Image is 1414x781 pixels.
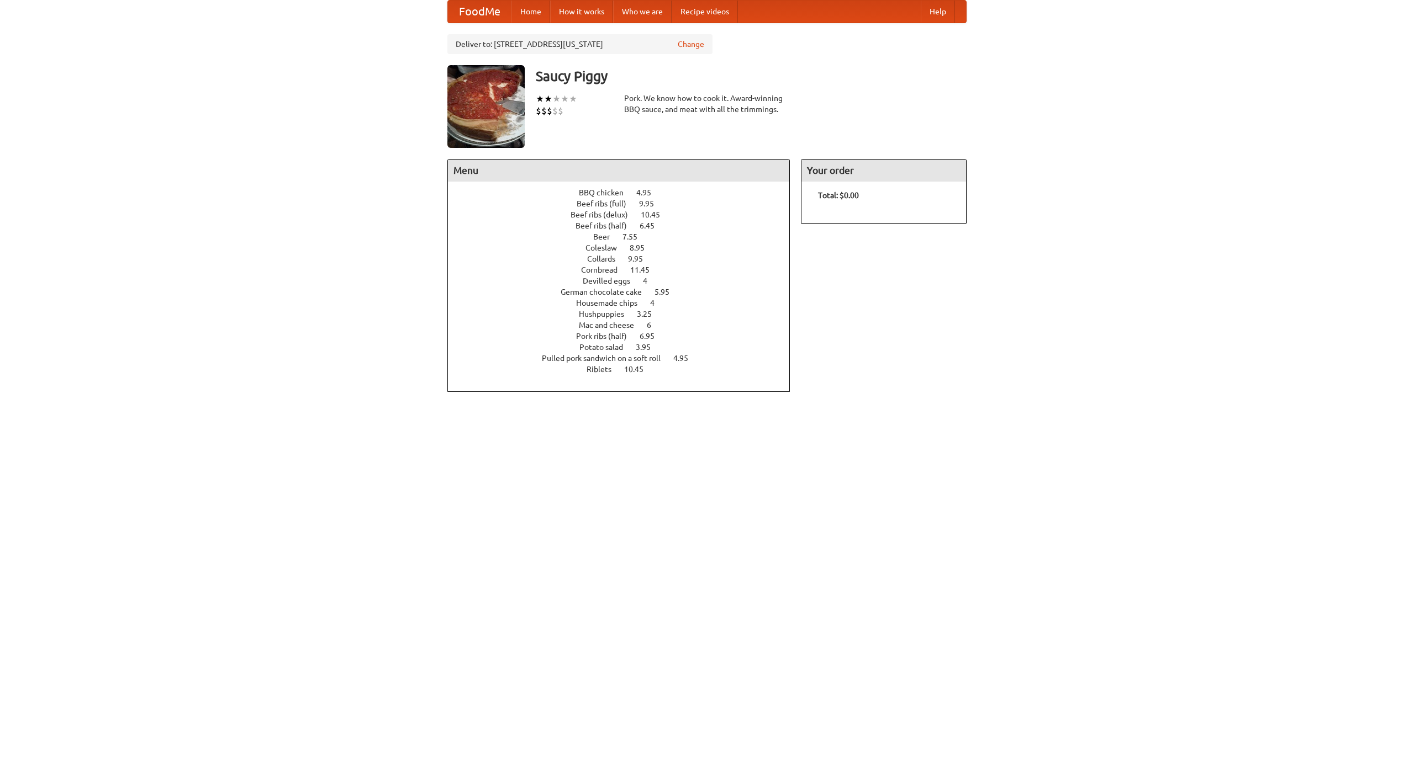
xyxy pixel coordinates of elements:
a: Beef ribs (half) 6.45 [576,221,675,230]
h3: Saucy Piggy [536,65,967,87]
a: Cornbread 11.45 [581,265,670,274]
a: Collards 9.95 [587,254,663,263]
a: Mac and cheese 6 [579,321,672,330]
span: 9.95 [639,199,665,208]
span: 10.45 [624,365,655,374]
li: $ [552,105,558,117]
span: Beef ribs (full) [577,199,637,208]
span: Mac and cheese [579,321,645,330]
div: Pork. We know how to cook it. Award-winning BBQ sauce, and meat with all the trimmings. [624,93,790,115]
a: Who we are [613,1,672,23]
a: Pork ribs (half) 6.95 [576,332,675,341]
a: Recipe videos [672,1,738,23]
a: Help [921,1,955,23]
span: Beef ribs (delux) [571,210,639,219]
span: Riblets [587,365,622,374]
a: Home [511,1,550,23]
span: Devilled eggs [583,277,641,285]
span: 5.95 [655,288,680,296]
a: Housemade chips 4 [576,299,675,307]
span: 10.45 [641,210,671,219]
span: Coleslaw [585,243,628,252]
li: ★ [552,93,561,105]
span: Beef ribs (half) [576,221,638,230]
span: Beer [593,232,621,241]
a: How it works [550,1,613,23]
b: Total: $0.00 [818,191,859,200]
span: Pork ribs (half) [576,332,638,341]
a: FoodMe [448,1,511,23]
span: Hushpuppies [579,310,635,318]
span: 4 [650,299,666,307]
span: Housemade chips [576,299,648,307]
a: Coleslaw 8.95 [585,243,665,252]
div: Deliver to: [STREET_ADDRESS][US_STATE] [447,34,713,54]
li: $ [547,105,552,117]
a: Beef ribs (full) 9.95 [577,199,674,208]
li: ★ [536,93,544,105]
span: 4.95 [673,354,699,363]
li: ★ [544,93,552,105]
li: ★ [561,93,569,105]
a: Pulled pork sandwich on a soft roll 4.95 [542,354,709,363]
a: Beer 7.55 [593,232,658,241]
span: 7.55 [622,232,648,241]
span: BBQ chicken [579,188,635,197]
a: Beef ribs (delux) 10.45 [571,210,680,219]
li: $ [558,105,563,117]
span: Collards [587,254,626,263]
a: Devilled eggs 4 [583,277,668,285]
span: 3.25 [637,310,663,318]
span: 3.95 [636,343,662,352]
span: 6.45 [640,221,666,230]
span: 4 [643,277,658,285]
a: Hushpuppies 3.25 [579,310,672,318]
span: 6 [647,321,662,330]
h4: Your order [801,160,966,182]
span: Potato salad [579,343,634,352]
a: Potato salad 3.95 [579,343,671,352]
span: 8.95 [630,243,656,252]
span: Cornbread [581,265,629,274]
span: German chocolate cake [561,288,653,296]
a: Change [678,39,704,50]
a: German chocolate cake 5.95 [561,288,690,296]
a: Riblets 10.45 [587,365,664,374]
span: 9.95 [628,254,654,263]
span: 6.95 [640,332,666,341]
img: angular.jpg [447,65,525,148]
h4: Menu [448,160,789,182]
span: 11.45 [630,265,661,274]
span: 4.95 [636,188,662,197]
a: BBQ chicken 4.95 [579,188,672,197]
span: Pulled pork sandwich on a soft roll [542,354,672,363]
li: ★ [569,93,577,105]
li: $ [541,105,547,117]
li: $ [536,105,541,117]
